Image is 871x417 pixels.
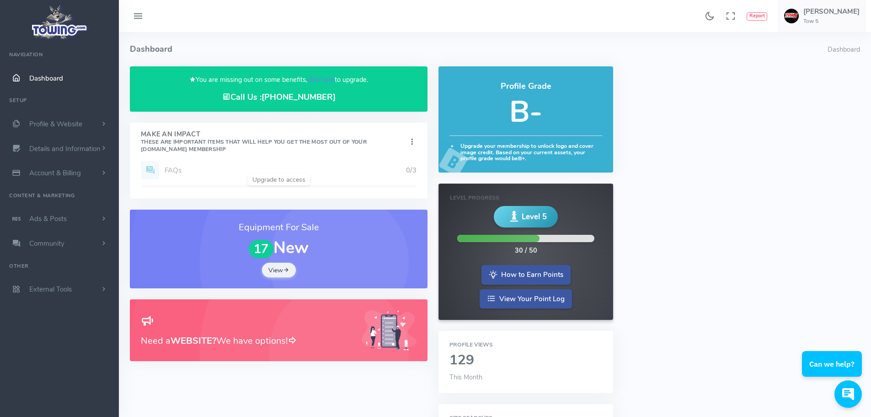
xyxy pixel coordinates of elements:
[141,138,367,153] small: These are important items that will help you get the most out of your [DOMAIN_NAME] Membership
[262,263,296,277] a: View
[141,92,417,102] h4: Call Us :
[450,195,601,201] h6: Level Progress
[480,289,572,309] a: View Your Point Log
[449,96,602,128] h5: B-
[449,143,602,162] h6: Upgrade your membership to unlock logo and cover image credit. Based on your current assets, your...
[307,75,335,84] a: click here
[141,75,417,85] p: You are missing out on some benefits, to upgrade.
[449,353,602,368] h2: 129
[828,45,860,55] li: Dashboard
[747,12,767,21] button: Report
[29,144,101,153] span: Details and Information
[803,8,860,15] h5: [PERSON_NAME]
[29,74,63,83] span: Dashboard
[141,221,417,234] h3: Equipment For Sale
[481,265,571,285] a: How to Earn Points
[171,335,216,347] b: WEBSITE?
[29,214,67,223] span: Ads & Posts
[515,246,537,256] div: 30 / 50
[130,32,828,66] h4: Dashboard
[29,168,81,178] span: Account & Billing
[518,155,525,162] strong: B+
[449,82,602,91] h4: Profile Grade
[449,373,482,382] span: This Month
[362,310,417,350] img: Generic placeholder image
[795,326,871,417] iframe: Conversations
[29,119,82,129] span: Profile & Website
[141,131,407,153] h4: Make An Impact
[29,3,91,42] img: logo
[29,285,72,294] span: External Tools
[784,9,799,23] img: user-image
[522,211,547,222] span: Level 5
[141,239,417,258] h1: New
[803,18,860,24] h6: Tow 5
[262,92,336,103] a: [PHONE_NUMBER]
[249,240,273,259] span: 17
[449,342,602,348] h6: Profile Views
[29,239,64,248] span: Community
[141,334,351,348] h3: Need a We have options!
